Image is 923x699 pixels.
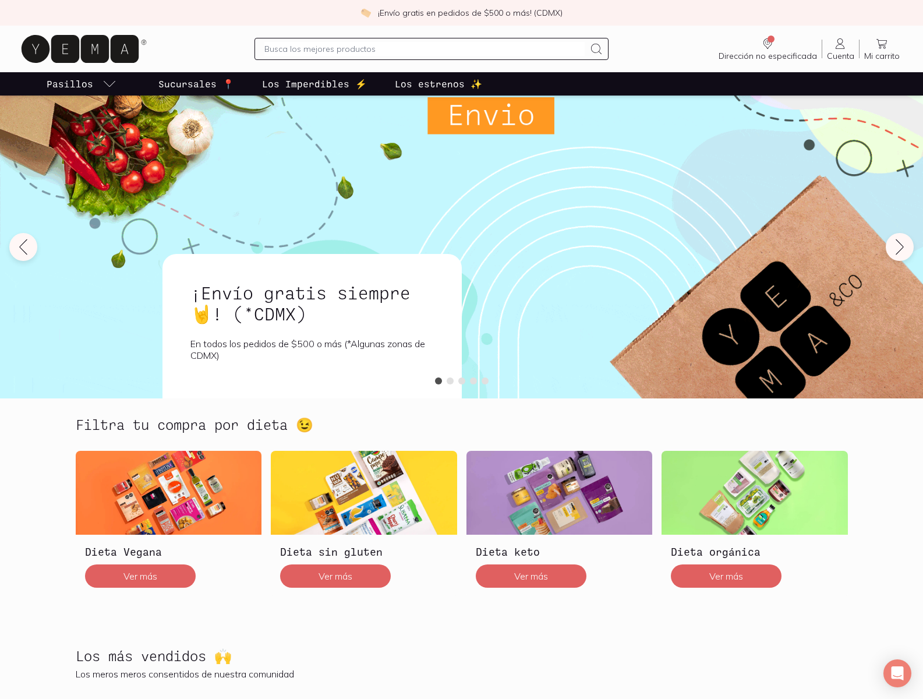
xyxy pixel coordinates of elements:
img: check [360,8,371,18]
a: Los estrenos ✨ [392,72,485,96]
p: ¡Envío gratis en pedidos de $500 o más! (CDMX) [378,7,563,19]
a: Dieta ketoDieta ketoVer más [466,451,653,596]
p: Los meros meros consentidos de nuestra comunidad [76,668,848,680]
p: Sucursales 📍 [158,77,234,91]
a: Dieta VeganaDieta VeganaVer más [76,451,262,596]
h3: Dieta Vegana [85,544,253,559]
button: Ver más [476,564,586,588]
h3: Dieta sin gluten [280,544,448,559]
a: Cuenta [822,37,859,61]
p: Pasillos [47,77,93,91]
input: Busca los mejores productos [264,42,585,56]
a: Mi carrito [860,37,904,61]
p: En todos los pedidos de $500 o más (*Algunas zonas de CDMX) [190,338,434,361]
img: Dieta keto [466,451,653,535]
span: Dirección no especificada [719,51,817,61]
h3: Dieta orgánica [671,544,839,559]
span: Mi carrito [864,51,900,61]
h3: Dieta keto [476,544,643,559]
img: Dieta orgánica [662,451,848,535]
img: Dieta Vegana [76,451,262,535]
a: Dirección no especificada [714,37,822,61]
h2: Filtra tu compra por dieta 😉 [76,417,313,432]
button: Ver más [85,564,196,588]
a: Los Imperdibles ⚡️ [260,72,369,96]
button: Ver más [671,564,781,588]
a: Dieta sin glutenDieta sin glutenVer más [271,451,457,596]
a: Dieta orgánicaDieta orgánicaVer más [662,451,848,596]
span: Cuenta [827,51,854,61]
h2: Los más vendidos 🙌 [76,648,232,663]
p: Los estrenos ✨ [395,77,482,91]
p: Los Imperdibles ⚡️ [262,77,367,91]
div: Open Intercom Messenger [883,659,911,687]
button: Ver más [280,564,391,588]
img: Dieta sin gluten [271,451,457,535]
a: pasillo-todos-link [44,72,119,96]
h1: ¡Envío gratis siempre🤘! (*CDMX) [190,282,434,324]
a: Sucursales 📍 [156,72,236,96]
